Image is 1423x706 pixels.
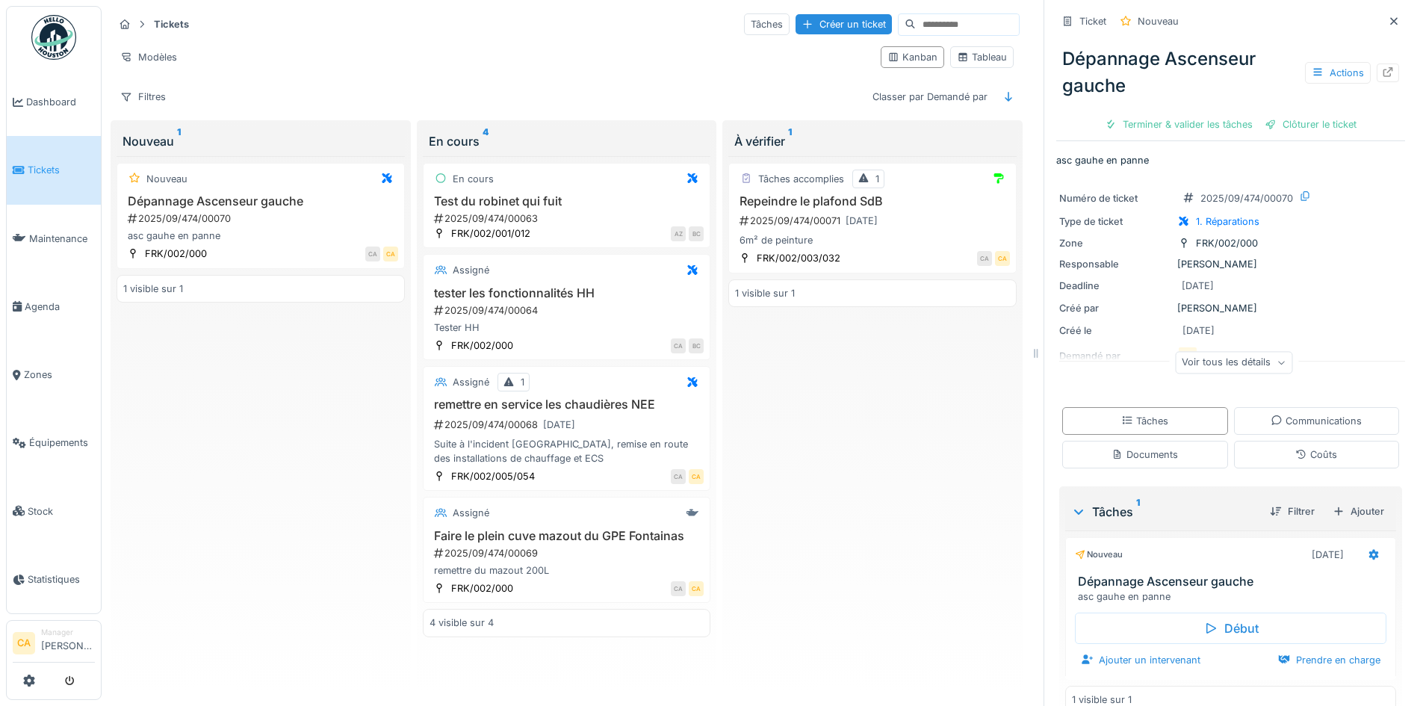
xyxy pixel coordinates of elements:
div: [DATE] [1182,323,1215,338]
div: Ticket [1079,14,1106,28]
div: FRK/002/001/012 [451,226,530,241]
div: CA [689,469,704,484]
div: 2025/09/474/00068 [433,415,704,434]
div: 1 visible sur 1 [123,282,183,296]
div: Clôturer le ticket [1259,114,1362,134]
div: Créer un ticket [796,14,892,34]
sup: 1 [788,132,792,150]
div: 6m² de peinture [735,233,1010,247]
div: En cours [453,172,494,186]
div: Début [1075,613,1386,644]
div: FRK/002/003/032 [757,251,840,265]
div: [DATE] [543,418,575,432]
div: Créé par [1059,301,1171,315]
div: [PERSON_NAME] [1059,257,1402,271]
h3: Dépannage Ascenseur gauche [123,194,398,208]
div: Ajouter un intervenant [1075,650,1206,670]
div: CA [671,338,686,353]
div: CA [383,247,398,261]
div: 2025/09/474/00064 [433,303,704,318]
div: Assigné [453,506,489,520]
div: En cours [429,132,705,150]
div: 2025/09/474/00069 [433,546,704,560]
a: Tickets [7,136,101,204]
div: 2025/09/474/00070 [126,211,398,226]
div: FRK/002/000 [451,338,513,353]
div: Filtres [114,86,173,108]
div: 2025/09/474/00063 [433,211,704,226]
h3: Faire le plein cuve mazout du GPE Fontainas [430,529,704,543]
div: Nouveau [123,132,399,150]
span: Équipements [29,436,95,450]
div: Prendre en charge [1272,650,1386,670]
div: Nouveau [1138,14,1179,28]
div: CA [689,581,704,596]
div: Numéro de ticket [1059,191,1171,205]
div: Assigné [453,263,489,277]
div: Documents [1112,448,1178,462]
div: Suite à l'incident [GEOGRAPHIC_DATA], remise en route des installations de chauffage et ECS [430,437,704,465]
a: Équipements [7,409,101,477]
div: [PERSON_NAME] [1059,301,1402,315]
strong: Tickets [148,17,195,31]
div: Tâches [1121,414,1168,428]
div: Communications [1271,414,1362,428]
div: Modèles [114,46,184,68]
div: 1 visible sur 1 [735,286,795,300]
span: Dashboard [26,95,95,109]
a: Agenda [7,273,101,341]
div: Tester HH [430,321,704,335]
span: Statistiques [28,572,95,586]
div: Tâches [1071,503,1258,521]
div: FRK/002/000 [451,581,513,595]
div: Kanban [887,50,937,64]
div: FRK/002/000 [1196,236,1258,250]
sup: 4 [483,132,489,150]
div: asc gauhe en panne [1078,589,1389,604]
span: Zones [24,368,95,382]
div: [DATE] [1182,279,1214,293]
div: CA [671,469,686,484]
div: Tableau [957,50,1007,64]
div: FRK/002/000 [145,247,207,261]
div: Tâches accomplies [758,172,844,186]
div: Zone [1059,236,1171,250]
div: CA [995,251,1010,266]
div: 2025/09/474/00071 [738,211,1010,230]
div: BC [689,338,704,353]
div: 2025/09/474/00070 [1200,191,1293,205]
p: asc gauhe en panne [1056,153,1405,167]
div: Créé le [1059,323,1171,338]
a: Stock [7,477,101,545]
div: BC [689,226,704,241]
h3: Test du robinet qui fuit [430,194,704,208]
div: Type de ticket [1059,214,1171,229]
div: Dépannage Ascenseur gauche [1056,40,1405,105]
h3: tester les fonctionnalités HH [430,286,704,300]
div: Ajouter [1327,501,1390,521]
div: Voir tous les détails [1175,352,1292,374]
div: CA [671,581,686,596]
div: Manager [41,627,95,638]
div: FRK/002/005/054 [451,469,535,483]
div: Tâches [744,13,790,35]
img: Badge_color-CXgf-gQk.svg [31,15,76,60]
h3: remettre en service les chaudières NEE [430,397,704,412]
div: remettre du mazout 200L [430,563,704,578]
a: Zones [7,341,101,409]
div: CA [365,247,380,261]
a: Statistiques [7,545,101,613]
div: Assigné [453,375,489,389]
div: Responsable [1059,257,1171,271]
span: Agenda [25,300,95,314]
span: Maintenance [29,232,95,246]
sup: 1 [177,132,181,150]
a: Maintenance [7,205,101,273]
div: Deadline [1059,279,1171,293]
div: asc gauhe en panne [123,229,398,243]
div: Classer par Demandé par [866,86,994,108]
div: 1 [875,172,879,186]
div: [DATE] [846,214,878,228]
li: CA [13,632,35,654]
h3: Repeindre le plafond SdB [735,194,1010,208]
